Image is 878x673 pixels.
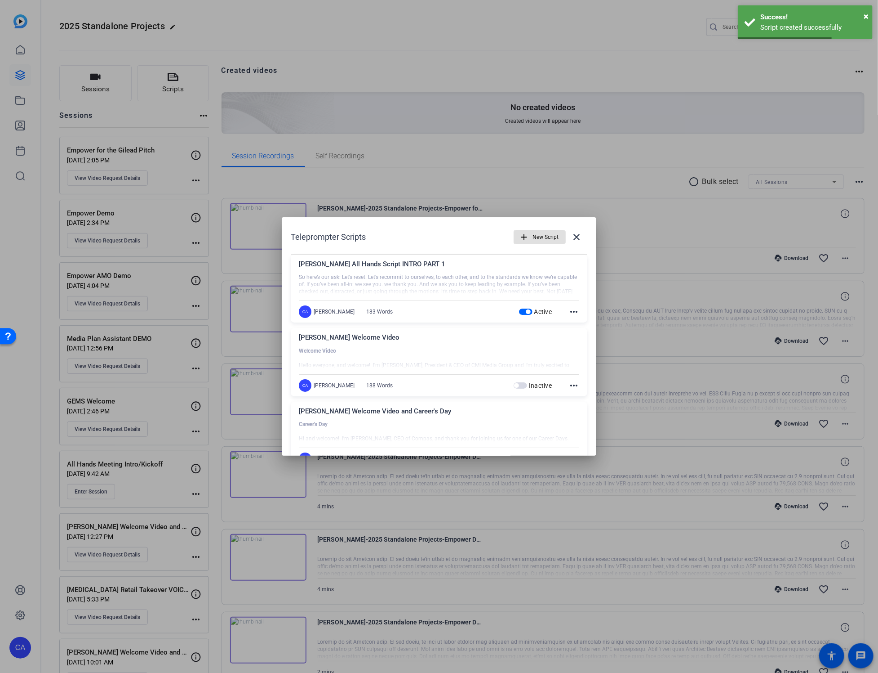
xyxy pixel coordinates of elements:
button: New Script [514,230,566,244]
button: Close [864,9,869,23]
mat-icon: close [571,232,582,242]
span: Active [534,308,552,315]
div: [PERSON_NAME] Welcome Video and Career's Day [299,406,579,421]
span: Inactive [529,382,552,389]
div: [PERSON_NAME] [314,308,355,315]
div: [PERSON_NAME] [314,455,355,462]
span: × [864,11,869,22]
div: [PERSON_NAME] [314,382,355,389]
span: Inactive [529,455,552,462]
div: 188 Words [366,382,393,389]
h1: Teleprompter Scripts [291,232,366,242]
mat-icon: more_horiz [568,306,579,317]
span: New Script [532,229,559,246]
div: 183 Words [366,308,393,315]
div: [PERSON_NAME] Welcome Video [299,332,579,347]
div: Success! [760,12,866,22]
div: CA [299,305,311,318]
div: CA [299,379,311,392]
mat-icon: more_horiz [568,380,579,391]
div: [PERSON_NAME] All Hands Script INTRO PART 1 [299,259,579,274]
div: 479 Words [366,455,393,462]
mat-icon: add [519,232,529,242]
div: CA [299,453,311,465]
div: Script created successfully [760,22,866,33]
mat-icon: more_horiz [568,453,579,464]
